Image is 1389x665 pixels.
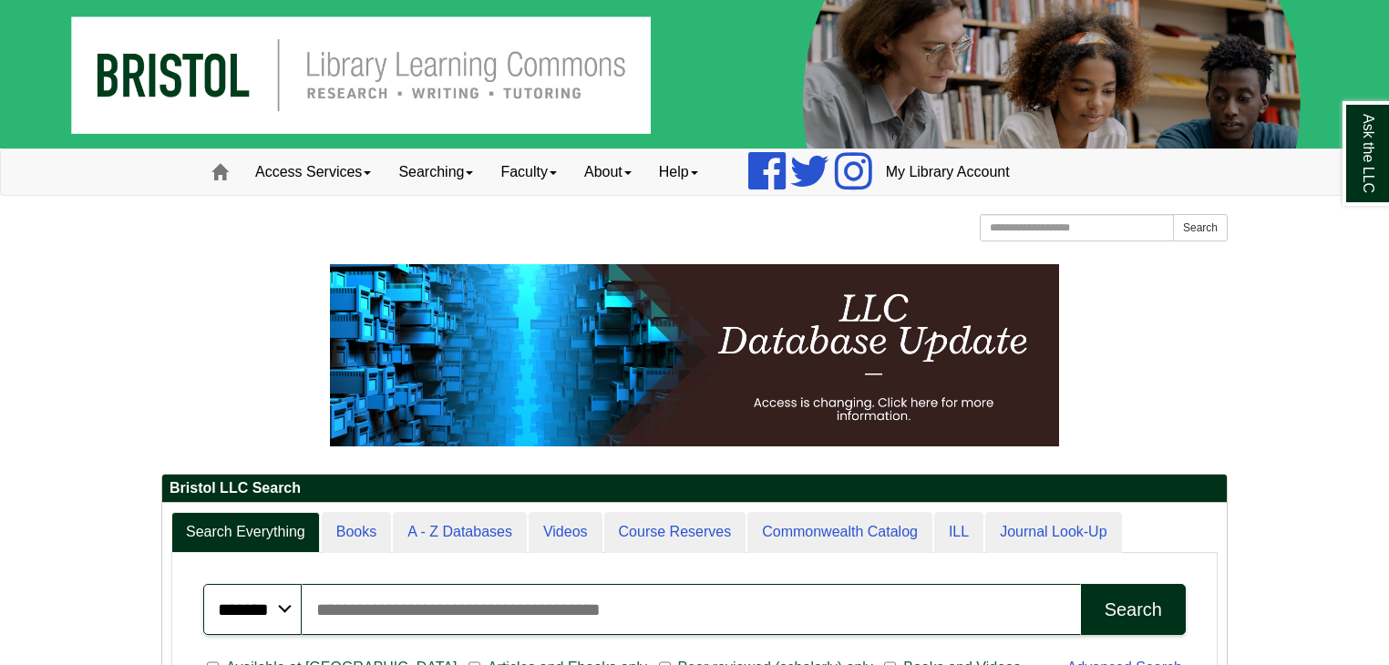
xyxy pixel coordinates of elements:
[171,512,320,553] a: Search Everything
[571,149,645,195] a: About
[385,149,487,195] a: Searching
[1081,584,1186,635] button: Search
[322,512,391,553] a: Books
[242,149,385,195] a: Access Services
[162,475,1227,503] h2: Bristol LLC Search
[1105,599,1162,620] div: Search
[747,512,932,553] a: Commonwealth Catalog
[393,512,527,553] a: A - Z Databases
[529,512,602,553] a: Videos
[872,149,1024,195] a: My Library Account
[604,512,746,553] a: Course Reserves
[985,512,1121,553] a: Journal Look-Up
[330,264,1059,446] img: HTML tutorial
[487,149,571,195] a: Faculty
[1173,214,1228,241] button: Search
[645,149,712,195] a: Help
[934,512,983,553] a: ILL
